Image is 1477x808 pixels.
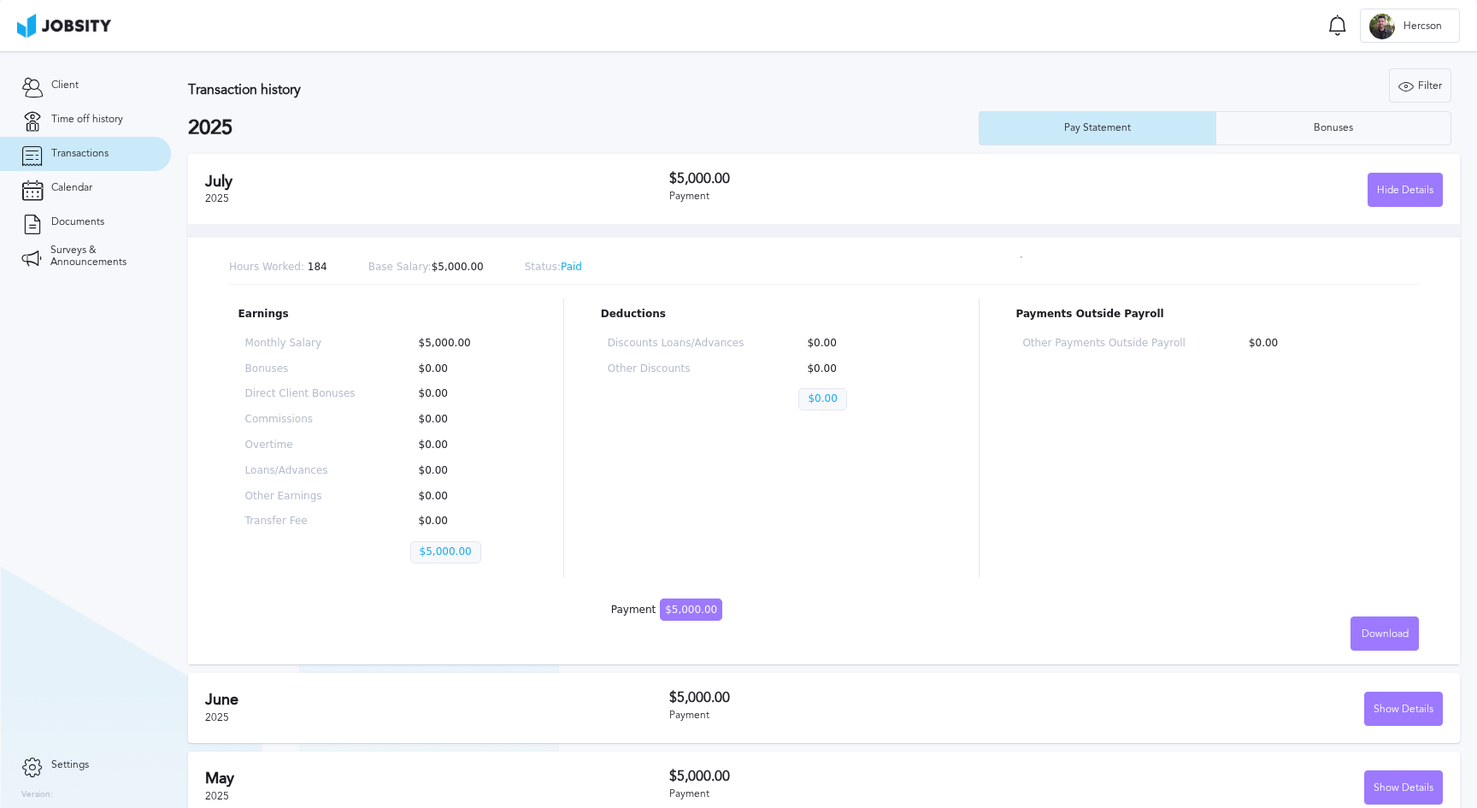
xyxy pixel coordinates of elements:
[669,690,1056,705] h3: $5,000.00
[1364,770,1443,805] button: Show Details
[798,388,846,410] p: $0.00
[669,171,1056,186] h3: $5,000.00
[238,309,527,321] p: Earnings
[525,261,561,273] span: Status:
[205,790,229,802] span: 2025
[669,710,1056,722] div: Payment
[1365,771,1442,805] div: Show Details
[410,439,521,451] p: $0.00
[205,173,669,191] h2: July
[51,114,123,126] span: Time off history
[525,262,582,274] p: Paid
[1240,338,1403,350] p: $0.00
[1022,338,1185,350] p: Other Payments Outside Payroll
[1395,21,1451,32] span: Hercson
[245,338,356,350] p: Monthly Salary
[1364,692,1443,726] button: Show Details
[245,439,356,451] p: Overtime
[245,491,356,503] p: Other Earnings
[608,338,744,350] p: Discounts Loans/Advances
[660,599,722,621] span: $5,000.00
[1056,122,1139,134] div: Pay Statement
[245,414,356,426] p: Commissions
[410,414,521,426] p: $0.00
[17,14,111,38] img: ab4bad089aa723f57921c736e9817d99.png
[51,148,109,160] span: Transactions
[1350,616,1419,651] button: Download
[669,769,1056,784] h3: $5,000.00
[50,245,150,268] span: Surveys & Announcements
[601,309,942,321] p: Deductions
[205,770,669,787] h2: May
[1389,68,1451,103] button: Filter
[1015,309,1409,321] p: Payments Outside Payroll
[979,111,1215,145] button: Pay Statement
[1369,14,1395,39] div: H
[669,191,1056,203] div: Payment
[1362,628,1409,640] span: Download
[410,338,521,350] p: $5,000.00
[51,759,89,771] span: Settings
[51,80,79,91] span: Client
[229,261,304,273] span: Hours Worked:
[21,790,53,800] label: Version:
[245,363,356,375] p: Bonuses
[1360,9,1460,43] button: HHercson
[245,388,356,400] p: Direct Client Bonuses
[188,82,879,97] h3: Transaction history
[410,363,521,375] p: $0.00
[1365,693,1442,727] div: Show Details
[1215,111,1452,145] button: Bonuses
[798,363,935,375] p: $0.00
[51,182,92,194] span: Calendar
[669,788,1056,800] div: Payment
[245,465,356,477] p: Loans/Advances
[51,216,104,228] span: Documents
[410,465,521,477] p: $0.00
[205,192,229,204] span: 2025
[410,541,481,563] p: $5,000.00
[608,363,744,375] p: Other Discounts
[1305,122,1362,134] div: Bonuses
[1368,174,1442,208] div: Hide Details
[1390,69,1451,103] div: Filter
[798,338,935,350] p: $0.00
[245,516,356,528] p: Transfer Fee
[205,691,669,709] h2: June
[611,605,722,616] div: Payment
[410,516,521,528] p: $0.00
[368,261,432,273] span: Base Salary:
[1368,173,1443,207] button: Hide Details
[188,116,979,140] h2: 2025
[410,491,521,503] p: $0.00
[229,262,327,274] p: 184
[368,262,484,274] p: $5,000.00
[410,388,521,400] p: $0.00
[205,711,229,723] span: 2025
